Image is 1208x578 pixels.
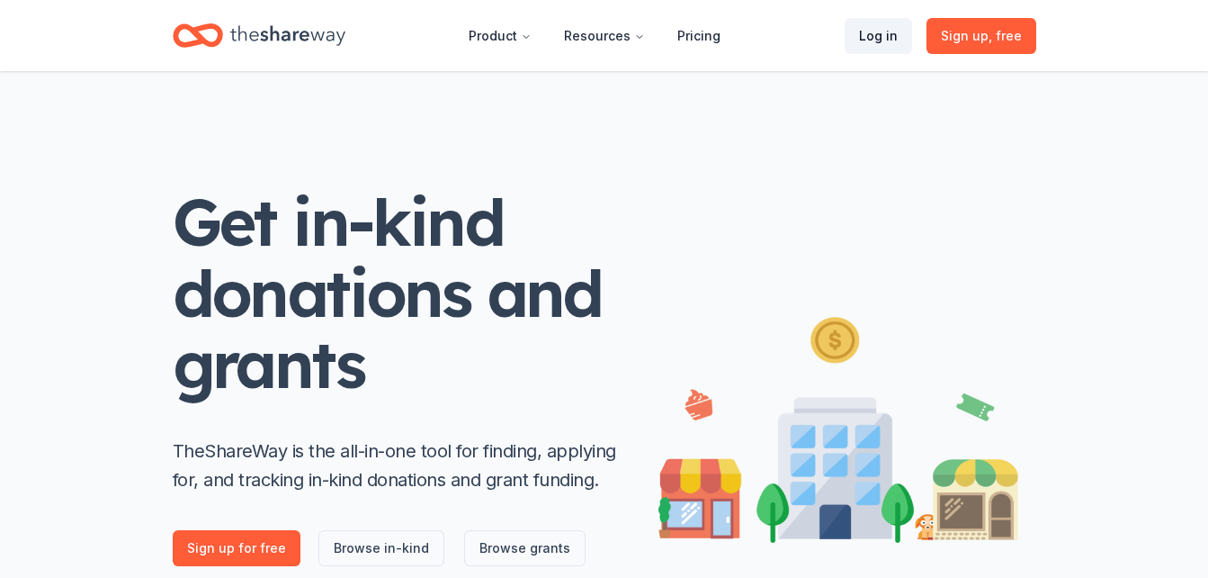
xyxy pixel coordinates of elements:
[464,530,586,566] a: Browse grants
[941,25,1022,47] span: Sign up
[550,18,659,54] button: Resources
[663,18,735,54] a: Pricing
[173,437,622,494] p: TheShareWay is the all-in-one tool for finding, applying for, and tracking in-kind donations and ...
[926,18,1036,54] a: Sign up, free
[318,530,444,566] a: Browse in-kind
[173,530,300,566] a: Sign up for free
[454,18,546,54] button: Product
[173,186,622,401] h1: Get in-kind donations and grants
[658,310,1018,543] img: Illustration for landing page
[454,14,735,57] nav: Main
[845,18,912,54] a: Log in
[173,14,345,57] a: Home
[989,28,1022,43] span: , free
